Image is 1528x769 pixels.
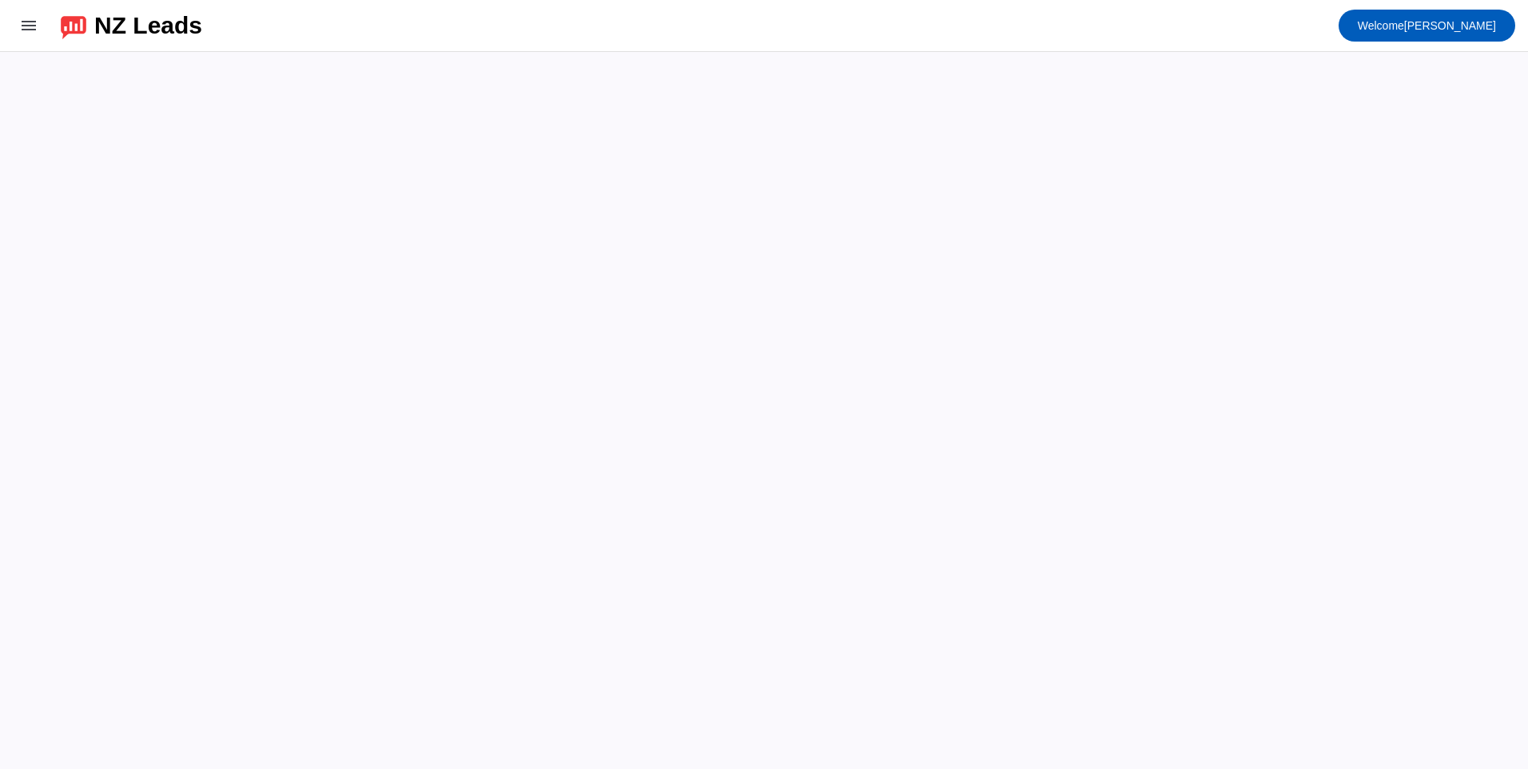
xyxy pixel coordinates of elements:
mat-icon: menu [19,16,38,35]
span: Welcome [1358,19,1404,32]
span: [PERSON_NAME] [1358,14,1496,37]
img: logo [61,12,86,39]
button: Welcome[PERSON_NAME] [1339,10,1515,42]
div: NZ Leads [94,14,202,37]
